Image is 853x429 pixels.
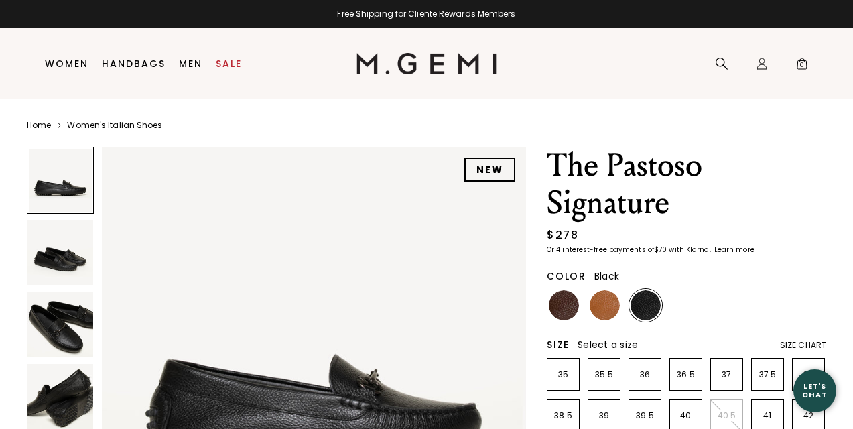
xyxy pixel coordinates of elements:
klarna-placement-style-body: with Klarna [669,245,712,255]
p: 38 [793,369,824,380]
div: Let's Chat [793,382,836,399]
a: Handbags [102,58,166,69]
p: 39.5 [629,410,661,421]
p: 37 [711,369,742,380]
div: NEW [464,158,515,182]
a: Home [27,120,51,131]
img: M.Gemi [356,53,497,74]
p: 37.5 [752,369,783,380]
p: 38.5 [547,410,579,421]
div: Size Chart [780,340,826,351]
a: Learn more [713,246,754,254]
a: Women [45,58,88,69]
span: 0 [795,60,809,73]
span: Select a size [578,338,638,351]
klarna-placement-style-amount: $70 [654,245,667,255]
h2: Size [547,339,570,350]
klarna-placement-style-body: Or 4 interest-free payments of [547,245,654,255]
h1: The Pastoso Signature [547,147,826,222]
img: Chocolate [549,290,579,320]
p: 36.5 [670,369,702,380]
a: Sale [216,58,242,69]
img: Black [631,290,661,320]
img: The Pastoso Signature [27,220,93,286]
a: Men [179,58,202,69]
p: 40.5 [711,410,742,421]
p: 36 [629,369,661,380]
img: Tan [590,290,620,320]
p: 39 [588,410,620,421]
h2: Color [547,271,586,282]
p: 41 [752,410,783,421]
div: $278 [547,227,578,243]
klarna-placement-style-cta: Learn more [714,245,754,255]
p: 35.5 [588,369,620,380]
span: Black [594,269,619,283]
p: 42 [793,410,824,421]
p: 40 [670,410,702,421]
p: 35 [547,369,579,380]
img: The Pastoso Signature [27,292,93,357]
a: Women's Italian Shoes [67,120,162,131]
